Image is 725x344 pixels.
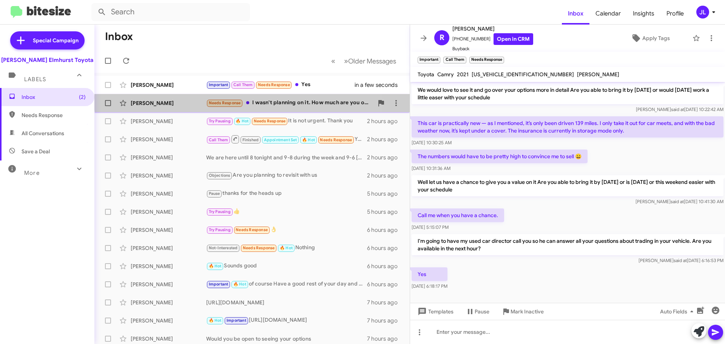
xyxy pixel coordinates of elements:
small: Important [418,57,440,63]
a: Inbox [562,3,589,25]
div: 5 hours ago [367,190,404,197]
span: Toyota [418,71,434,78]
span: [PERSON_NAME] [DATE] 10:41:30 AM [636,199,723,204]
span: 🔥 Hot [233,282,246,287]
div: [PERSON_NAME] [131,299,206,306]
span: Needs Response [243,245,275,250]
div: [PERSON_NAME] [131,244,206,252]
span: Inbox [22,93,86,101]
div: [PERSON_NAME] [131,136,206,143]
p: Well let us have a chance to give you a value on it Are you able to bring it by [DATE] or is [DAT... [412,175,723,196]
div: 6 hours ago [367,244,404,252]
button: Next [339,53,401,69]
div: I wasn't planning on it. How much are you offering for it [206,99,373,107]
div: 2 hours ago [367,117,404,125]
span: [DATE] 10:30:25 AM [412,140,452,145]
div: 6 hours ago [367,281,404,288]
span: Labels [24,76,46,83]
div: Yes and [PERSON_NAME] and [PERSON_NAME] thank you for info. [206,134,367,144]
img: tab_domain_overview_orange.svg [20,44,26,50]
button: Templates [410,305,460,318]
span: Try Pausing [209,227,231,232]
nav: Page navigation example [327,53,401,69]
div: 5 hours ago [367,208,404,216]
div: 6 hours ago [367,226,404,234]
span: Pause [209,191,220,196]
img: logo_orange.svg [12,12,18,18]
div: Yes [206,80,358,89]
div: 2 hours ago [367,172,404,179]
span: Needs Response [320,137,352,142]
a: Profile [660,3,690,25]
span: All Conversations [22,130,64,137]
span: » [344,56,348,66]
a: Insights [627,3,660,25]
h1: Inbox [105,31,133,43]
p: This car is practically new — as I mentioned, it’s only been driven 139 miles. I only take it out... [412,116,723,137]
input: Search [91,3,250,21]
p: Yes [412,267,447,281]
span: Apply Tags [642,31,670,45]
div: 7 hours ago [367,317,404,324]
span: 🔥 Hot [302,137,315,142]
a: Special Campaign [10,31,85,49]
p: I'm going to have my used car director call you so he can answer all your questions about trading... [412,234,723,255]
div: of course Have a good rest of your day and speak soon [206,280,367,288]
span: Calendar [589,3,627,25]
div: [PERSON_NAME] [131,335,206,342]
div: in a few seconds [358,81,404,89]
span: Mark Inactive [511,305,544,318]
span: Needs Response [209,100,241,105]
span: [PERSON_NAME] [452,24,533,33]
span: Important [209,82,228,87]
div: 👍 [206,207,367,216]
span: Templates [416,305,454,318]
button: Apply Tags [611,31,689,45]
span: Auto Fields [660,305,696,318]
span: Objections [209,173,230,178]
button: Pause [460,305,495,318]
span: 🔥 Hot [209,264,222,268]
span: Try Pausing [209,119,231,123]
span: [DATE] 10:31:36 AM [412,165,450,171]
div: 👌 [206,225,367,234]
div: [PERSON_NAME] [131,154,206,161]
span: Finished [242,137,259,142]
span: Appointment Set [264,137,297,142]
span: Important [227,318,246,323]
div: [PERSON_NAME] [131,208,206,216]
p: Call me when you have a chance. [412,208,504,222]
div: 2 hours ago [367,136,404,143]
div: It is not urgent. Thank you [206,117,367,125]
span: Needs Response [236,227,268,232]
button: JL [690,6,717,19]
div: [PERSON_NAME] [131,81,206,89]
span: Needs Response [258,82,290,87]
div: v 4.0.25 [21,12,37,18]
span: 🔥 Hot [236,119,248,123]
span: Older Messages [348,57,396,65]
button: Previous [327,53,340,69]
span: [PERSON_NAME] [DATE] 10:22:42 AM [636,106,723,112]
span: Save a Deal [22,148,50,155]
img: tab_keywords_by_traffic_grey.svg [75,44,81,50]
p: The numbers would have to be pretty high to convince me to sell 😀 [412,150,588,163]
div: 7 hours ago [367,335,404,342]
div: [PERSON_NAME] [131,226,206,234]
span: [US_VEHICLE_IDENTIFICATION_NUMBER] [472,71,574,78]
div: [PERSON_NAME] [131,262,206,270]
span: Needs Response [254,119,286,123]
button: Auto Fields [654,305,702,318]
span: 🔥 Hot [209,318,222,323]
div: We are here until 8 tonight and 9-8 during the week and 9-6 [DATE] what is good with your schedule [206,154,367,161]
span: [DATE] 5:15:07 PM [412,224,449,230]
span: Call Them [233,82,253,87]
div: 7 hours ago [367,299,404,306]
div: [PERSON_NAME] [131,172,206,179]
div: 2 hours ago [367,154,404,161]
div: [PERSON_NAME] Elmhurst Toyota [1,56,93,64]
div: [PERSON_NAME] [131,190,206,197]
div: Nothing [206,244,367,252]
span: R [440,32,444,44]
